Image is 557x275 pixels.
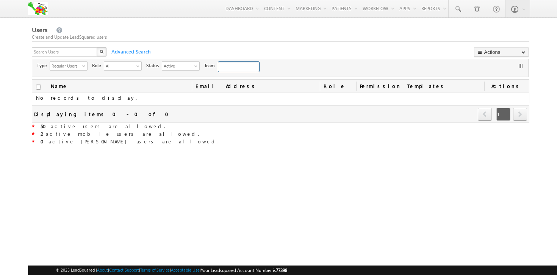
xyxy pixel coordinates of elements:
[356,80,484,93] span: Permission Templates
[47,80,72,93] a: Name
[34,110,173,118] div: Displaying items 0 - 0 of 0
[496,108,510,121] span: 1
[109,267,139,272] a: Contact Support
[97,267,108,272] a: About
[41,130,199,137] span: active mobile users are allowed.
[474,47,529,57] button: Actions
[478,108,492,121] a: prev
[136,64,142,68] span: select
[192,80,319,93] a: Email Address
[32,47,98,57] input: Search Users
[34,138,219,145] span: active [PERSON_NAME] users are allowed.
[41,138,49,145] strong: 0
[92,62,104,69] span: Role
[37,62,50,69] span: Type
[204,62,218,69] span: Team
[82,64,88,68] span: select
[41,123,51,129] strong: 50
[32,25,47,34] span: Users
[41,130,46,137] strong: 2
[320,80,357,93] a: Role
[171,267,200,272] a: Acceptable Use
[484,80,529,93] span: Actions
[104,62,135,69] span: All
[32,34,529,41] div: Create and Update LeadSquared users
[56,267,287,274] span: © 2025 LeadSquared | | | | |
[276,267,287,273] span: 77398
[41,123,165,129] span: active users are allowed.
[100,50,103,53] img: Search
[28,2,48,15] img: Custom Logo
[50,62,81,69] span: Regular Users
[162,62,193,69] span: Active
[201,267,287,273] span: Your Leadsquared Account Number is
[108,48,153,55] span: Advanced Search
[194,64,200,68] span: select
[140,267,170,272] a: Terms of Service
[32,93,529,103] td: No records to display.
[513,108,527,121] a: next
[146,62,162,69] span: Status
